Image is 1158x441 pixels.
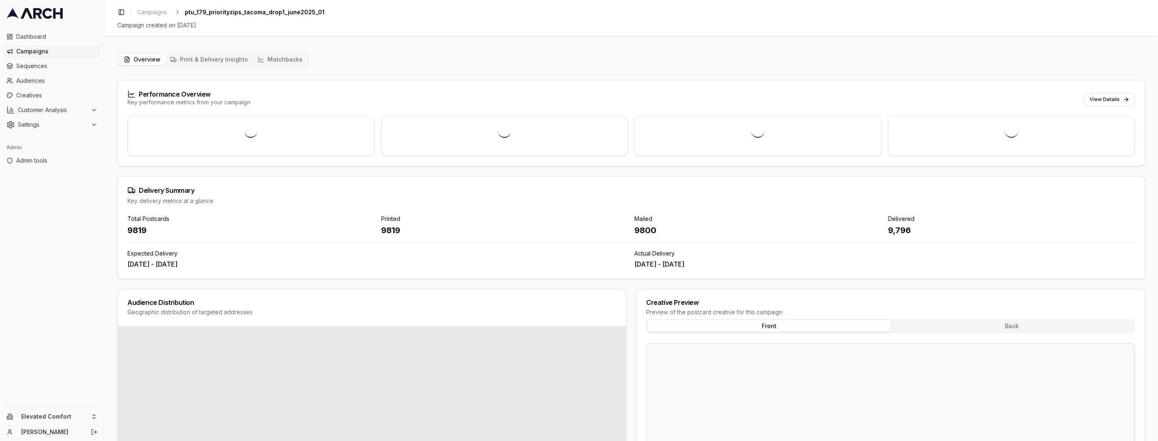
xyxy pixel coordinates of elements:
[646,299,1135,306] div: Creative Preview
[119,54,165,65] button: Overview
[88,426,100,438] button: Log out
[18,121,88,129] span: Settings
[381,225,628,236] div: 9819
[3,410,101,423] button: Elevated Comfort
[634,225,882,236] div: 9800
[634,249,1135,258] div: Actual Delivery
[127,299,616,306] div: Audience Distribution
[3,104,101,117] button: Customer Analysis
[117,21,1145,29] div: Campaign created on [DATE]
[16,47,97,55] span: Campaigns
[3,74,101,87] a: Audiences
[127,259,628,269] div: [DATE] - [DATE]
[3,60,101,73] a: Sequences
[127,249,628,258] div: Expected Delivery
[127,225,375,236] div: 9819
[16,77,97,85] span: Audiences
[127,308,616,316] div: Geographic distribution of targeted addresses
[16,157,97,165] span: Admin tools
[890,320,1133,332] button: Back
[127,90,250,98] div: Performance Overview
[646,308,1135,316] div: Preview of the postcard creative for this campaign
[127,215,375,223] div: Total Postcards
[134,7,170,18] a: Campaigns
[3,45,101,58] a: Campaigns
[165,54,253,65] button: Print & Delivery Insights
[3,30,101,43] a: Dashboard
[634,259,1135,269] div: [DATE] - [DATE]
[16,62,97,70] span: Sequences
[253,54,307,65] button: Matchbacks
[3,89,101,102] a: Creatives
[21,428,82,436] a: [PERSON_NAME]
[18,106,88,114] span: Customer Analysis
[16,91,97,99] span: Creatives
[381,215,628,223] div: Printed
[137,8,167,16] span: Campaigns
[3,154,101,167] a: Admin tools
[3,118,101,131] button: Settings
[127,98,250,106] div: Key performance metrics from your campaign
[888,225,1135,236] div: 9,796
[1084,93,1135,106] button: View Details
[3,141,101,154] div: Admin
[888,215,1135,223] div: Delivered
[16,33,97,41] span: Dashboard
[634,215,882,223] div: Mailed
[185,8,325,16] span: ptu_179_priorityzips_tacoma_drop1_june2025_01
[134,7,325,18] nav: breadcrumb
[127,197,1135,205] div: Key delivery metrics at a glance
[127,186,1135,194] div: Delivery Summary
[21,413,88,420] span: Elevated Comfort
[648,320,890,332] button: Front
